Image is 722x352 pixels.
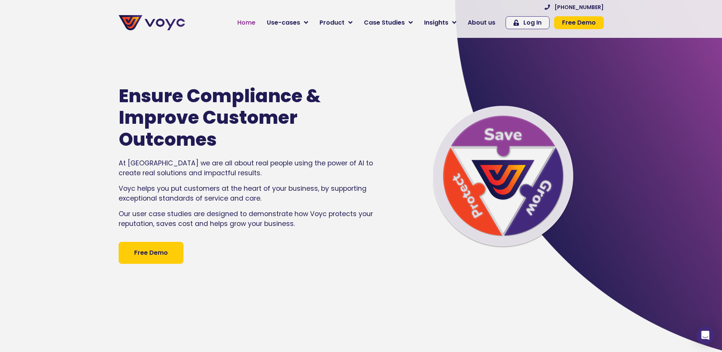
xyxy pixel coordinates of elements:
[156,157,192,165] a: Privacy Policy
[562,20,596,26] span: Free Demo
[462,15,501,30] a: About us
[506,16,550,29] a: Log In
[134,248,168,257] span: Free Demo
[364,18,405,27] span: Case Studies
[119,158,378,178] p: At [GEOGRAPHIC_DATA] we are all about real people using the power of AI to create real solutions ...
[237,18,255,27] span: Home
[696,326,714,344] div: Open Intercom Messenger
[100,61,126,70] span: Job title
[358,15,418,30] a: Case Studies
[119,242,183,264] a: Free Demo
[523,20,542,26] span: Log In
[261,15,314,30] a: Use-cases
[418,15,462,30] a: Insights
[554,16,604,29] a: Free Demo
[232,15,261,30] a: Home
[314,15,358,30] a: Product
[119,15,185,30] img: voyc-full-logo
[554,5,604,10] span: [PHONE_NUMBER]
[424,18,448,27] span: Insights
[545,5,604,10] a: [PHONE_NUMBER]
[100,30,119,39] span: Phone
[319,18,345,27] span: Product
[468,18,495,27] span: About us
[119,85,355,151] h1: Ensure Compliance & Improve Customer Outcomes
[119,209,378,229] p: Our user case studies are designed to demonstrate how Voyc protects your reputation, saves cost a...
[267,18,300,27] span: Use-cases
[119,184,378,204] p: Voyc helps you put customers at the heart of your business, by supporting exceptional standards o...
